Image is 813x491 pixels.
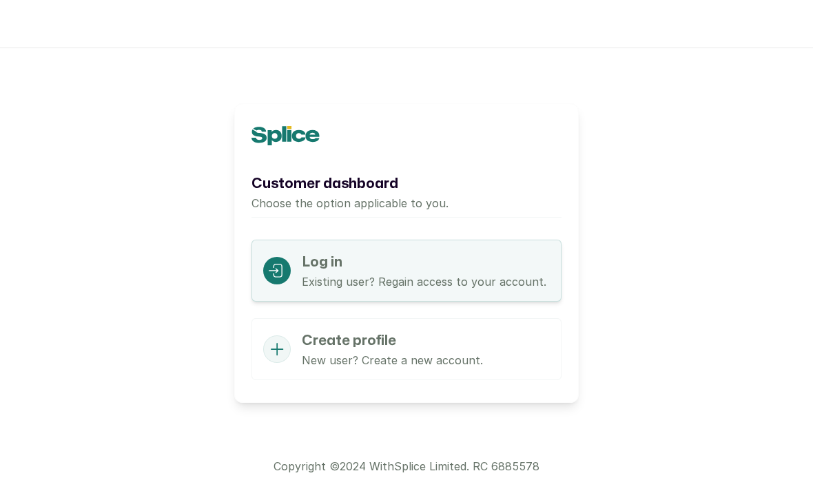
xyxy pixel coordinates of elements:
[302,352,483,368] p: New user? Create a new account.
[251,173,562,195] h1: Customer dashboard
[302,330,483,352] h1: Create profile
[302,251,546,273] h1: Log in
[274,458,539,474] p: Copyright ©2024 WithSplice Limited. RC 6885578
[302,273,546,290] p: Existing user? Regain access to your account.
[251,195,562,211] p: Choose the option applicable to you.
